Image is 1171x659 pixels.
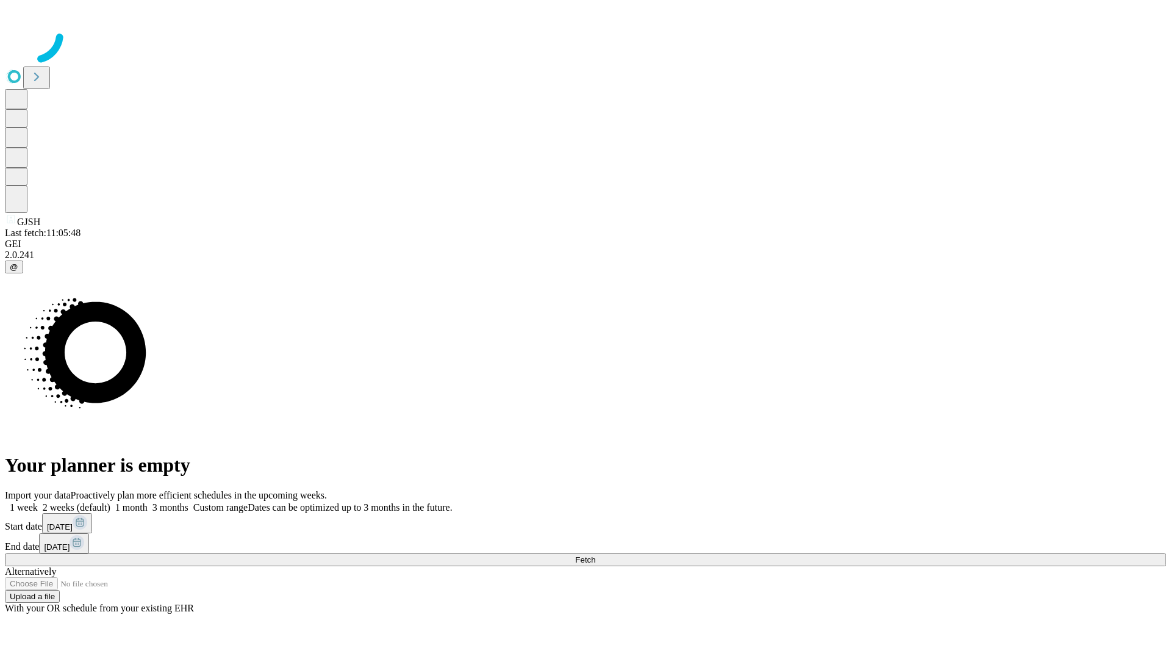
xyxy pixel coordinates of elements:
[5,590,60,603] button: Upload a file
[5,228,81,238] span: Last fetch: 11:05:48
[152,502,188,513] span: 3 months
[5,513,1166,533] div: Start date
[42,513,92,533] button: [DATE]
[5,603,194,613] span: With your OR schedule from your existing EHR
[44,542,70,552] span: [DATE]
[43,502,110,513] span: 2 weeks (default)
[5,533,1166,553] div: End date
[575,555,595,564] span: Fetch
[10,502,38,513] span: 1 week
[17,217,40,227] span: GJSH
[5,261,23,273] button: @
[5,566,56,577] span: Alternatively
[5,454,1166,477] h1: Your planner is empty
[71,490,327,500] span: Proactively plan more efficient schedules in the upcoming weeks.
[47,522,73,531] span: [DATE]
[5,553,1166,566] button: Fetch
[5,490,71,500] span: Import your data
[115,502,148,513] span: 1 month
[248,502,452,513] span: Dates can be optimized up to 3 months in the future.
[39,533,89,553] button: [DATE]
[5,250,1166,261] div: 2.0.241
[5,239,1166,250] div: GEI
[193,502,248,513] span: Custom range
[10,262,18,272] span: @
